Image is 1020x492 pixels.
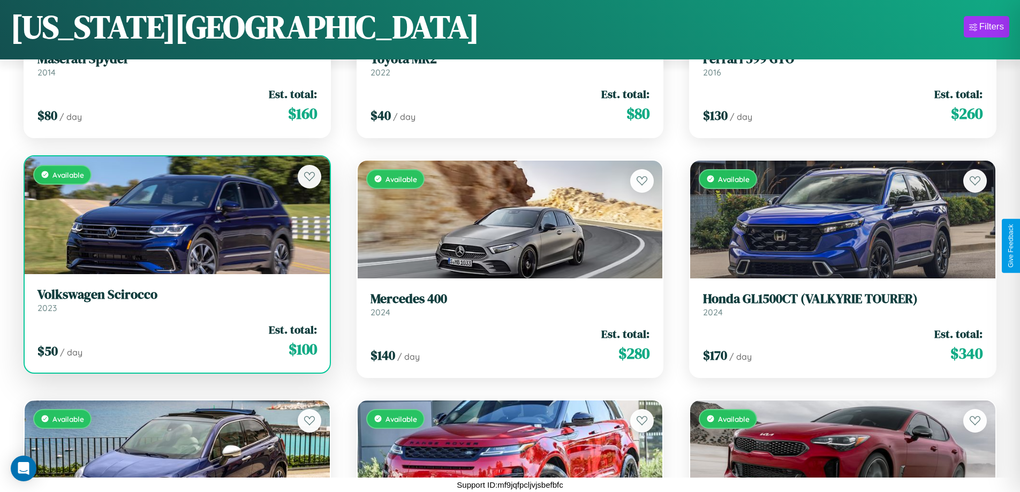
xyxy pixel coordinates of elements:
span: Est. total: [934,326,983,342]
span: $ 80 [37,107,57,124]
h3: Maserati Spyder [37,51,317,67]
span: Available [386,414,417,423]
span: $ 280 [618,343,649,364]
span: Est. total: [601,86,649,102]
span: $ 40 [371,107,391,124]
span: 2016 [703,67,721,78]
button: Filters [964,16,1009,37]
div: Filters [979,21,1004,32]
span: Est. total: [269,322,317,337]
span: Est. total: [269,86,317,102]
span: Est. total: [601,326,649,342]
span: $ 170 [703,346,727,364]
span: 2014 [37,67,56,78]
span: Available [386,175,417,184]
span: 2022 [371,67,390,78]
span: 2023 [37,302,57,313]
a: Volkswagen Scirocco2023 [37,287,317,313]
h3: Ferrari 599 GTO [703,51,983,67]
a: Mercedes 4002024 [371,291,650,317]
a: Honda GL1500CT (VALKYRIE TOURER)2024 [703,291,983,317]
span: 2024 [371,307,390,317]
h3: Honda GL1500CT (VALKYRIE TOURER) [703,291,983,307]
span: $ 260 [951,103,983,124]
span: / day [60,347,82,358]
div: Open Intercom Messenger [11,456,36,481]
span: Available [52,170,84,179]
h1: [US_STATE][GEOGRAPHIC_DATA] [11,5,479,49]
a: Toyota MR22022 [371,51,650,78]
h3: Mercedes 400 [371,291,650,307]
h3: Volkswagen Scirocco [37,287,317,302]
div: Give Feedback [1007,224,1015,268]
span: $ 50 [37,342,58,360]
a: Maserati Spyder2014 [37,51,317,78]
h3: Toyota MR2 [371,51,650,67]
span: / day [393,111,415,122]
a: Ferrari 599 GTO2016 [703,51,983,78]
span: Available [718,414,750,423]
span: $ 160 [288,103,317,124]
span: / day [730,111,752,122]
span: / day [729,351,752,362]
span: $ 340 [950,343,983,364]
span: $ 100 [289,338,317,360]
span: $ 140 [371,346,395,364]
span: / day [397,351,420,362]
span: 2024 [703,307,723,317]
span: / day [59,111,82,122]
span: Est. total: [934,86,983,102]
span: $ 130 [703,107,728,124]
span: Available [52,414,84,423]
span: Available [718,175,750,184]
span: $ 80 [626,103,649,124]
p: Support ID: mf9jqfpcljvjsbefbfc [457,478,563,492]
